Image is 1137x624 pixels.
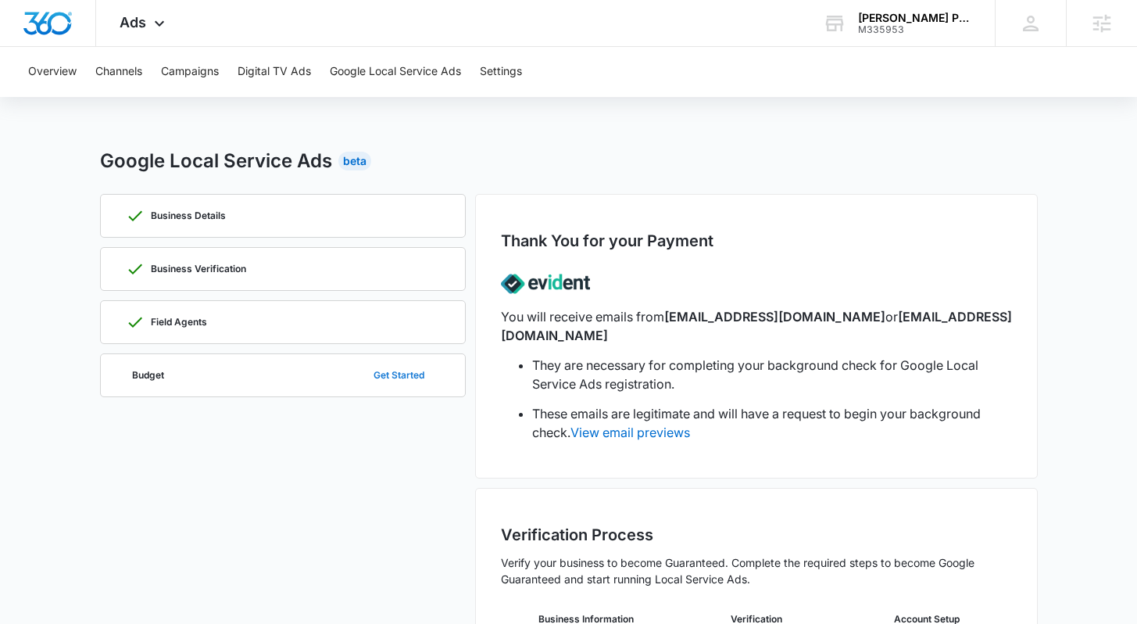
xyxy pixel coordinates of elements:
[100,147,332,175] h2: Google Local Service Ads
[161,47,219,97] button: Campaigns
[100,247,466,291] a: Business Verification
[358,357,440,394] button: Get Started
[330,47,461,97] button: Google Local Service Ads
[501,554,1012,587] p: Verify your business to become Guaranteed. Complete the required steps to become Google Guarantee...
[570,425,690,440] a: View email previews
[532,356,1012,393] li: They are necessary for completing your background check for Google Local Service Ads registration.
[151,264,246,274] p: Business Verification
[120,14,146,30] span: Ads
[858,12,972,24] div: account name
[664,309,885,325] span: [EMAIL_ADDRESS][DOMAIN_NAME]
[151,211,226,221] p: Business Details
[501,229,713,253] h2: Thank You for your Payment
[858,24,972,35] div: account id
[480,47,522,97] button: Settings
[95,47,142,97] button: Channels
[100,194,466,238] a: Business Details
[501,523,1012,547] h2: Verification Process
[501,260,590,307] img: lsa-evident
[151,317,207,327] p: Field Agents
[501,307,1012,345] p: You will receive emails from or
[532,404,1012,442] li: These emails are legitimate and will have a request to begin your background check.
[238,47,311,97] button: Digital TV Ads
[100,353,466,397] a: BudgetGet Started
[132,371,164,380] p: Budget
[100,300,466,344] a: Field Agents
[28,47,77,97] button: Overview
[501,309,1012,343] span: [EMAIL_ADDRESS][DOMAIN_NAME]
[338,152,371,170] div: Beta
